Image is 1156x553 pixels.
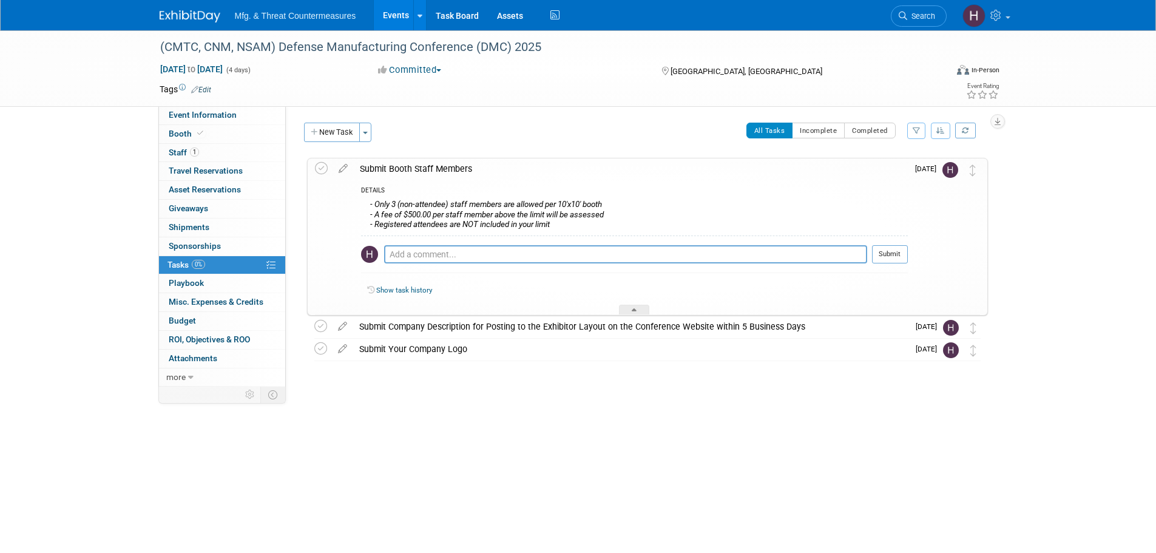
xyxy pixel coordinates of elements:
[166,372,186,382] span: more
[159,200,285,218] a: Giveaways
[361,246,378,263] img: Hillary Hawkins
[159,237,285,256] a: Sponsorships
[186,64,197,74] span: to
[169,148,199,157] span: Staff
[872,245,908,263] button: Submit
[875,63,1000,81] div: Event Format
[159,106,285,124] a: Event Information
[197,130,203,137] i: Booth reservation complete
[907,12,935,21] span: Search
[169,297,263,307] span: Misc. Expenses & Credits
[746,123,793,138] button: All Tasks
[354,158,908,179] div: Submit Booth Staff Members
[970,165,976,176] i: Move task
[159,274,285,293] a: Playbook
[190,148,199,157] span: 1
[370,200,604,228] i: - Only 3 (non-attendee) staff members are allowed per 10'x10' booth - A fee of $500.00 per staff ...
[159,331,285,349] a: ROI, Objectives & ROO
[376,286,432,294] a: Show task history
[159,144,285,162] a: Staff1
[955,123,976,138] a: Refresh
[159,368,285,387] a: more
[192,260,205,269] span: 0%
[169,334,250,344] span: ROI, Objectives & ROO
[169,241,221,251] span: Sponsorships
[916,345,943,353] span: [DATE]
[966,83,999,89] div: Event Rating
[160,10,220,22] img: ExhibitDay
[160,64,223,75] span: [DATE] [DATE]
[169,222,209,232] span: Shipments
[159,125,285,143] a: Booth
[160,83,211,95] td: Tags
[159,181,285,199] a: Asset Reservations
[240,387,261,402] td: Personalize Event Tab Strip
[169,110,237,120] span: Event Information
[333,163,354,174] a: edit
[156,36,928,58] div: (CMTC, CNM, NSAM) Defense Manufacturing Conference (DMC) 2025
[169,353,217,363] span: Attachments
[957,65,969,75] img: Format-Inperson.png
[159,219,285,237] a: Shipments
[169,278,204,288] span: Playbook
[159,293,285,311] a: Misc. Expenses & Credits
[332,344,353,355] a: edit
[353,339,908,359] div: Submit Your Company Logo
[169,129,206,138] span: Booth
[361,186,908,197] div: DETAILS
[169,316,196,325] span: Budget
[970,345,976,356] i: Move task
[970,322,976,334] i: Move task
[792,123,845,138] button: Incomplete
[891,5,947,27] a: Search
[159,256,285,274] a: Tasks0%
[332,321,353,332] a: edit
[225,66,251,74] span: (4 days)
[971,66,999,75] div: In-Person
[169,185,241,194] span: Asset Reservations
[943,342,959,358] img: Hillary Hawkins
[169,166,243,175] span: Travel Reservations
[374,64,446,76] button: Committed
[159,350,285,368] a: Attachments
[943,320,959,336] img: Hillary Hawkins
[169,203,208,213] span: Giveaways
[260,387,285,402] td: Toggle Event Tabs
[191,86,211,94] a: Edit
[159,162,285,180] a: Travel Reservations
[235,11,356,21] span: Mfg. & Threat Countermeasures
[353,316,908,337] div: Submit Company Description for Posting to the Exhibitor Layout on the Conference Website within 5...
[304,123,360,142] button: New Task
[916,322,943,331] span: [DATE]
[962,4,985,27] img: Hillary Hawkins
[159,312,285,330] a: Budget
[671,67,822,76] span: [GEOGRAPHIC_DATA], [GEOGRAPHIC_DATA]
[167,260,205,270] span: Tasks
[915,165,942,173] span: [DATE]
[844,123,896,138] button: Completed
[942,162,958,178] img: Hillary Hawkins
